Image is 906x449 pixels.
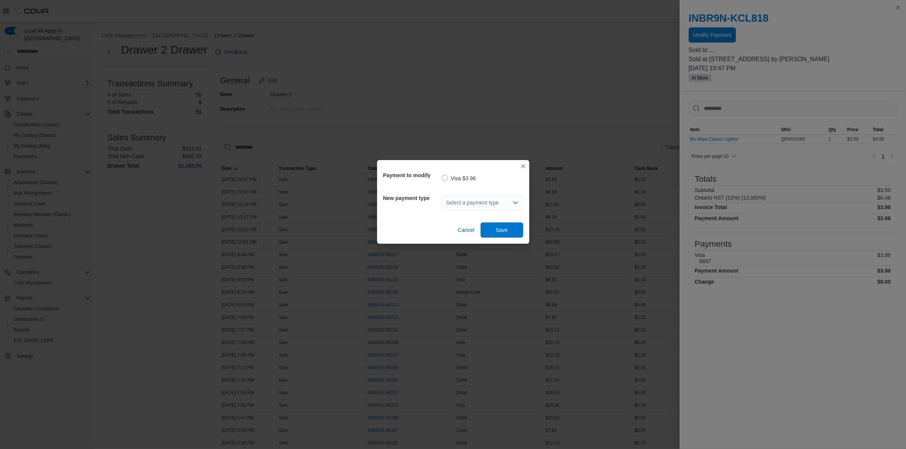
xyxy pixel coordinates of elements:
button: Open list of options [513,200,519,206]
span: Cancel [458,226,474,234]
input: Accessible screen reader label [446,198,447,207]
span: Save [496,226,508,234]
label: Visa $3.96 [442,174,476,183]
button: Save [481,222,523,238]
h5: Payment to modify [383,168,440,183]
h5: New payment type [383,190,440,206]
button: Cancel [455,222,478,238]
button: Closes this modal window [519,162,528,171]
